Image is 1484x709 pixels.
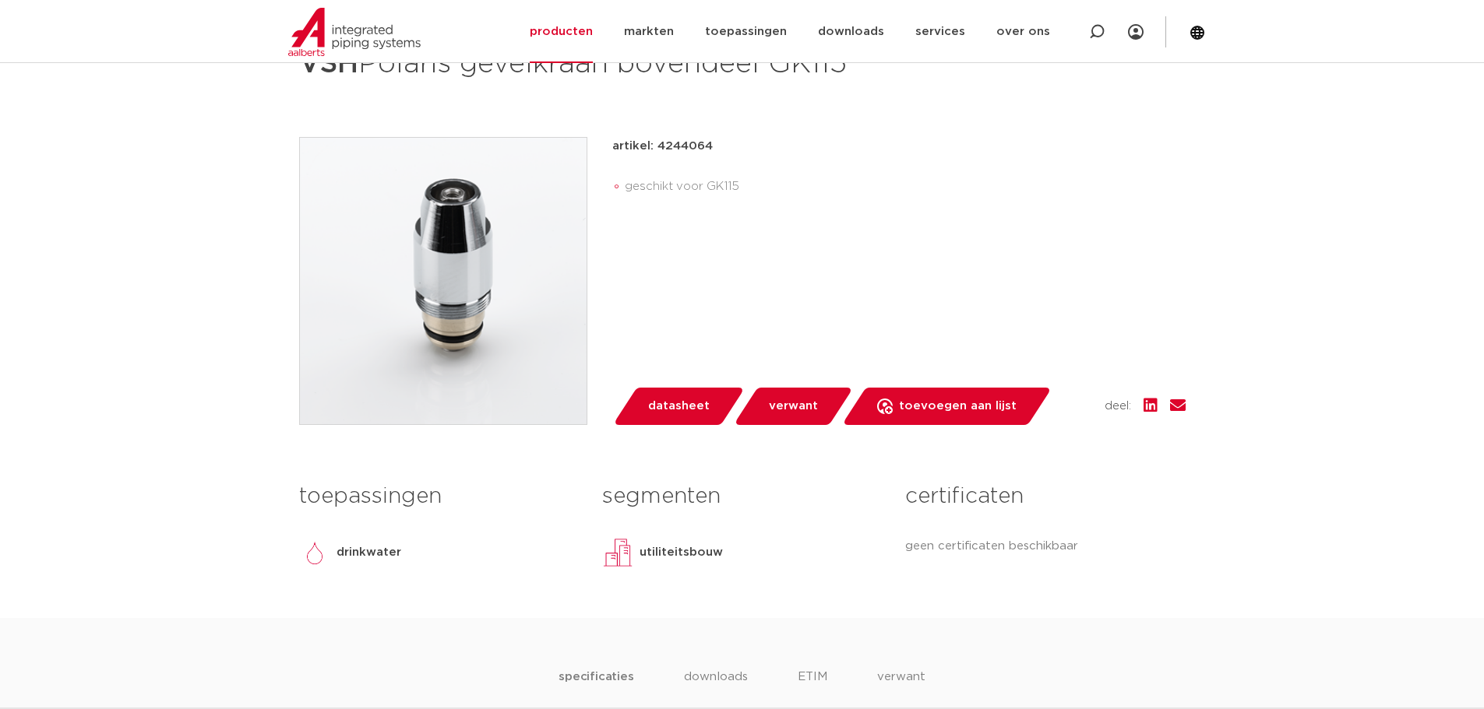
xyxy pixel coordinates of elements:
img: utiliteitsbouw [602,537,633,568]
li: geschikt voor GK115 [625,174,1186,199]
h3: segmenten [602,481,882,512]
p: drinkwater [337,543,401,562]
h3: certificaten [905,481,1185,512]
p: artikel: 4244064 [612,137,713,156]
p: utiliteitsbouw [640,543,723,562]
span: toevoegen aan lijst [899,394,1017,419]
h1: Polaris gevelkraan bovendeel GK115 [299,40,884,87]
img: Product Image for VSH Polaris gevelkraan bovendeel GK115 [300,138,587,424]
a: datasheet [612,388,745,425]
span: deel: [1105,397,1131,416]
h3: toepassingen [299,481,579,512]
span: verwant [769,394,818,419]
p: geen certificaten beschikbaar [905,537,1185,556]
strong: VSH [299,50,358,78]
span: datasheet [648,394,710,419]
img: drinkwater [299,537,330,568]
a: verwant [733,388,853,425]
